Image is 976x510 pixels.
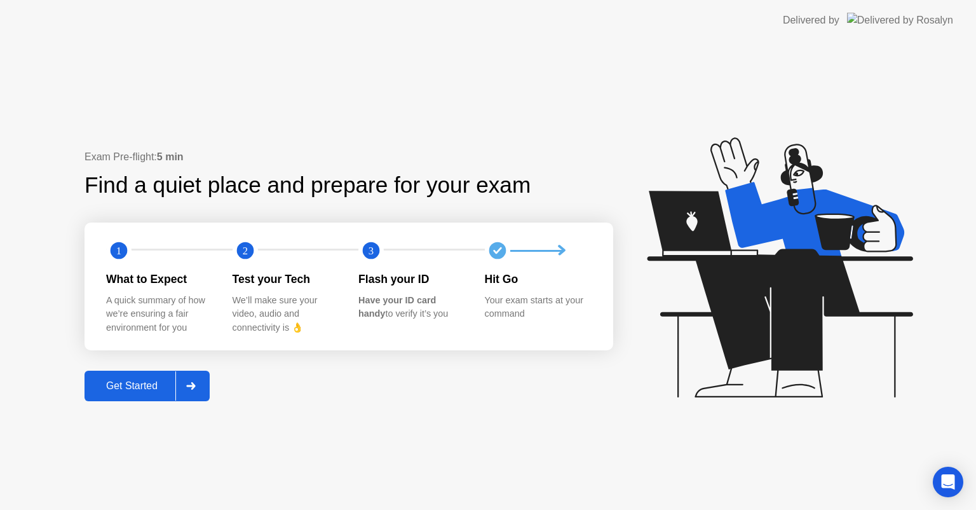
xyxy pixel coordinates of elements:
div: Flash your ID [358,271,464,287]
div: Test your Tech [233,271,339,287]
div: Delivered by [783,13,839,28]
div: Open Intercom Messenger [933,467,963,497]
text: 2 [242,245,247,257]
div: Get Started [88,380,175,392]
text: 3 [369,245,374,257]
div: A quick summary of how we’re ensuring a fair environment for you [106,294,212,335]
div: Find a quiet place and prepare for your exam [85,169,532,202]
div: We’ll make sure your video, audio and connectivity is 👌 [233,294,339,335]
b: Have your ID card handy [358,295,436,319]
button: Get Started [85,371,210,401]
div: What to Expect [106,271,212,287]
div: Your exam starts at your command [485,294,591,321]
b: 5 min [157,151,184,162]
text: 1 [116,245,121,257]
div: Exam Pre-flight: [85,149,613,165]
img: Delivered by Rosalyn [847,13,953,27]
div: to verify it’s you [358,294,464,321]
div: Hit Go [485,271,591,287]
